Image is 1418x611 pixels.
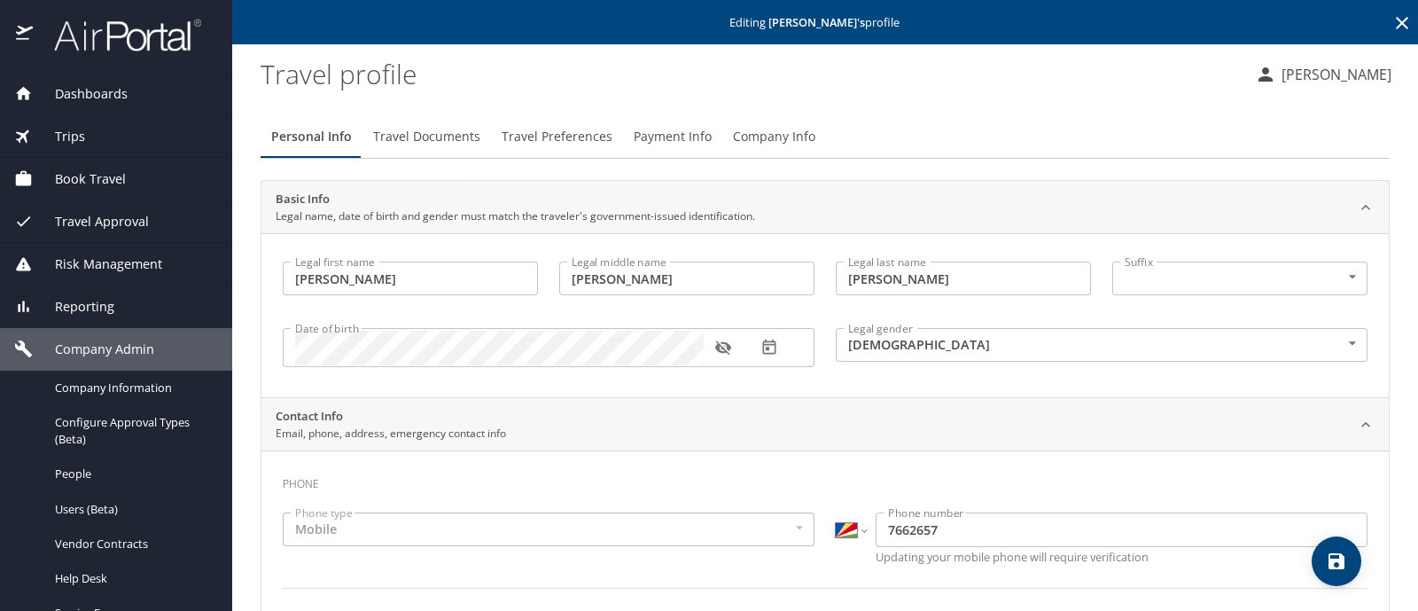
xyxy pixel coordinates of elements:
[261,181,1389,234] div: Basic InfoLegal name, date of birth and gender must match the traveler's government-issued identi...
[836,328,1367,362] div: [DEMOGRAPHIC_DATA]
[1312,537,1361,586] button: save
[55,536,211,552] span: Vendor Contracts
[55,570,211,587] span: Help Desk
[33,212,149,231] span: Travel Approval
[876,552,1367,563] p: Updating your mobile phone will require verification
[33,169,126,189] span: Book Travel
[1112,262,1367,295] div: ​
[1248,59,1399,90] button: [PERSON_NAME]
[634,126,712,148] span: Payment Info
[1276,64,1391,85] p: [PERSON_NAME]
[33,297,114,317] span: Reporting
[276,408,506,426] h2: Contact Info
[733,126,815,148] span: Company Info
[283,513,814,546] div: Mobile
[261,398,1389,451] div: Contact InfoEmail, phone, address, emergency contact info
[33,255,162,274] span: Risk Management
[261,233,1389,397] div: Basic InfoLegal name, date of birth and gender must match the traveler's government-issued identi...
[33,340,154,359] span: Company Admin
[276,208,755,224] p: Legal name, date of birth and gender must match the traveler's government-issued identification.
[261,115,1390,158] div: Profile
[55,466,211,482] span: People
[276,426,506,442] p: Email, phone, address, emergency contact info
[33,127,85,146] span: Trips
[768,14,865,30] strong: [PERSON_NAME] 's
[373,126,480,148] span: Travel Documents
[261,46,1241,101] h1: Travel profile
[35,18,201,52] img: airportal-logo.png
[16,18,35,52] img: icon-airportal.png
[502,126,612,148] span: Travel Preferences
[271,126,352,148] span: Personal Info
[55,380,211,396] span: Company Information
[55,501,211,518] span: Users (Beta)
[33,84,128,104] span: Dashboards
[238,17,1413,28] p: Editing profile
[283,465,1367,495] h3: Phone
[55,414,211,448] span: Configure Approval Types (Beta)
[276,191,755,208] h2: Basic Info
